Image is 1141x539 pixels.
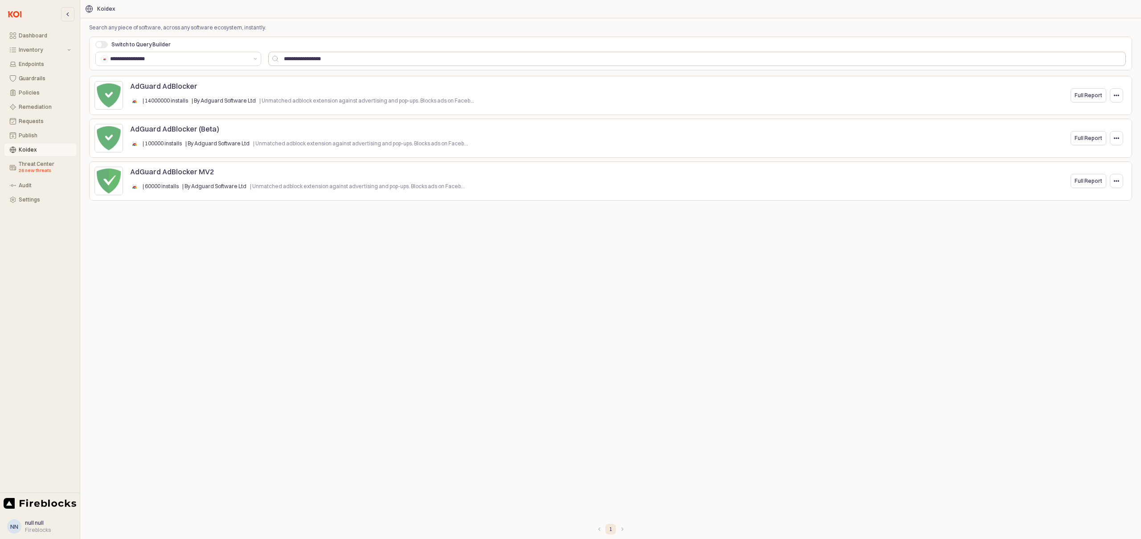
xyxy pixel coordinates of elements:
button: Full Report [1071,131,1106,145]
button: Page 1 [605,524,616,535]
div: Remediation [19,104,71,110]
p: AdGuard AdBlocker MV2 [130,166,1060,177]
button: Full Report [1071,174,1106,188]
div: Audit [19,182,71,189]
button: nn [7,519,21,534]
div: Koidex [19,147,71,153]
div: Publish [19,132,71,139]
p: Full Report [1075,92,1102,99]
p: | Unmatched adblock extension against advertising and pop-ups. Blocks ads on Faceb... [253,140,468,148]
p: | By Adguard Software Ltd [192,97,256,105]
div: Endpoints [19,61,71,67]
p: | 14000000 installs [143,97,188,105]
div: Dashboard [19,33,71,39]
button: Remediation [4,101,76,113]
button: Publish [4,129,76,142]
div: Settings [19,197,71,203]
div: Requests [19,118,71,124]
button: Requests [4,115,76,128]
div: Koidex [97,6,115,12]
button: Audit [4,179,76,192]
button: Endpoints [4,58,76,70]
span: Switch to Query Builder [111,41,171,48]
button: Full Report [1071,88,1106,103]
p: Full Report [1075,177,1102,185]
p: | 100000 installs [143,140,182,148]
div: Guardrails [19,75,71,82]
div: 26 new threats [19,167,71,174]
button: הצג הצעות [250,52,261,66]
p: | 60000 installs [143,182,179,190]
button: Dashboard [4,29,76,42]
p: | Unmatched adblock extension against advertising and pop-ups. Blocks ads on Faceb... [250,182,465,190]
p: | Unmatched adblock extension against advertising and pop-ups. Blocks ads on Faceb... [259,97,474,105]
div: Threat Center [19,161,71,174]
span: null null [25,519,44,526]
button: Threat Center [4,158,76,177]
div: Fireblocks [25,527,51,534]
div: Policies [19,90,71,96]
p: Search any piece of software, across any software ecosystem, instantly. [89,24,390,32]
button: Settings [4,193,76,206]
div: Inventory [19,47,66,53]
button: Guardrails [4,72,76,85]
button: Policies [4,86,76,99]
nav: Pagination [89,524,1132,535]
p: Full Report [1075,135,1102,142]
button: Koidex [4,144,76,156]
p: | By Adguard Software Ltd [182,182,246,190]
p: | By Adguard Software Ltd [185,140,250,148]
button: Inventory [4,44,76,56]
div: nn [10,522,18,531]
p: AdGuard AdBlocker [130,81,1060,91]
p: AdGuard AdBlocker (Beta) [130,123,1060,134]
